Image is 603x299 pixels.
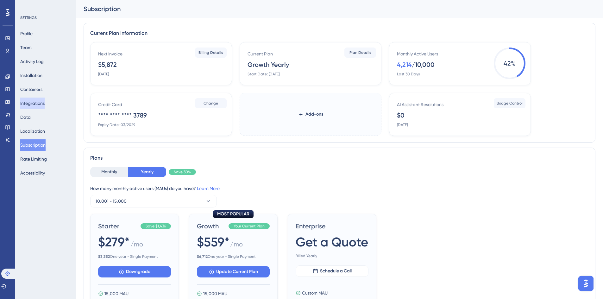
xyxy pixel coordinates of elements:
button: Billing Details [195,48,227,58]
span: 15,000 MAU [104,290,129,297]
div: Expiry Date: 03/2029 [98,122,135,127]
button: Usage Control [494,98,525,108]
div: SETTINGS [20,15,72,20]
div: Growth Yearly [248,60,289,69]
div: Next Invoice [98,50,122,58]
button: Plan Details [344,48,376,58]
span: Downgrade [126,268,150,276]
button: Integrations [20,98,45,109]
div: $5,872 [98,60,117,69]
button: Data [20,111,31,123]
span: Billed Yearly [296,253,368,258]
div: [DATE] [397,122,408,127]
button: Downgrade [98,266,171,277]
button: Yearly [128,167,166,177]
span: 10,001 - 15,000 [96,197,127,205]
button: Team [20,42,32,53]
button: Update Current Plan [197,266,270,277]
span: 15,000 MAU [203,290,227,297]
button: Installation [20,70,42,81]
button: Rate Limiting [20,153,47,165]
span: / mo [130,240,143,251]
span: Schedule a Call [320,267,352,275]
span: / mo [230,240,243,251]
span: Growth [197,222,226,231]
button: Accessibility [20,167,45,179]
span: Update Current Plan [216,268,258,276]
div: Credit Card [98,101,122,108]
div: AI Assistant Resolutions [397,101,443,108]
div: Subscription [84,4,580,13]
div: MOST POPULAR [213,210,254,218]
button: Containers [20,84,42,95]
span: Save 30% [174,169,191,175]
div: Current Plan Information [90,29,589,37]
button: 10,001 - 15,000 [90,195,217,207]
span: $279* [98,233,130,251]
span: One year - Single Payment [98,254,171,259]
div: 4,214 [397,60,412,69]
span: Save $1,436 [146,224,166,229]
div: Last 30 Days [397,72,420,77]
button: Activity Log [20,56,44,67]
b: $ 6,712 [197,254,208,259]
div: Monthly Active Users [397,50,438,58]
button: Monthly [90,167,128,177]
a: Learn More [197,186,220,191]
span: Starter [98,222,138,231]
span: Plan Details [349,50,371,55]
span: Custom MAU [302,289,328,297]
button: Schedule a Call [296,265,368,277]
button: Subscription [20,139,46,151]
span: Usage Control [497,101,523,106]
button: Localization [20,125,45,137]
div: [DATE] [98,72,109,77]
span: Enterprise [296,222,368,231]
button: Change [195,98,227,108]
span: Add-ons [305,111,323,118]
div: Start Date: [DATE] [248,72,280,77]
div: $0 [397,111,405,120]
b: $ 3,352 [98,254,110,259]
div: How many monthly active users (MAUs) do you have? [90,185,589,192]
div: Current Plan [248,50,273,58]
span: Your Current Plan [234,224,265,229]
span: Get a Quote [296,233,368,251]
div: Plans [90,154,589,162]
span: Billing Details [198,50,223,55]
div: / 10,000 [412,60,435,69]
span: 42 % [494,48,525,79]
iframe: UserGuiding AI Assistant Launcher [576,274,595,293]
button: Add-ons [288,109,333,120]
span: One year - Single Payment [197,254,270,259]
button: Profile [20,28,33,39]
span: $559* [197,233,229,251]
span: Change [204,101,218,106]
